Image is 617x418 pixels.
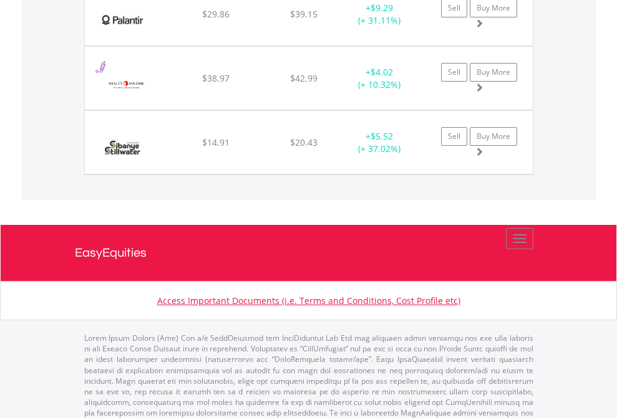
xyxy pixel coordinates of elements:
a: EasyEquities [75,225,543,281]
div: + (+ 10.32%) [341,66,419,91]
span: $9.29 [371,2,393,14]
a: Sell [441,63,467,82]
a: Buy More [470,127,517,146]
img: EQU.US.SBSW.png [91,126,154,171]
span: $5.52 [371,130,393,142]
span: $42.99 [290,72,318,84]
img: EQU.US.O.png [91,62,162,107]
div: + (+ 31.11%) [341,2,419,27]
span: $20.43 [290,136,318,148]
a: Sell [441,127,467,146]
span: $14.91 [202,136,230,148]
a: Buy More [470,63,517,82]
span: $39.15 [290,8,318,20]
a: Access Important Documents (i.e. Terms and Conditions, Cost Profile etc) [157,295,460,306]
span: $38.97 [202,72,230,84]
div: + (+ 37.02%) [341,130,419,155]
span: $4.02 [371,66,393,78]
span: $29.86 [202,8,230,20]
